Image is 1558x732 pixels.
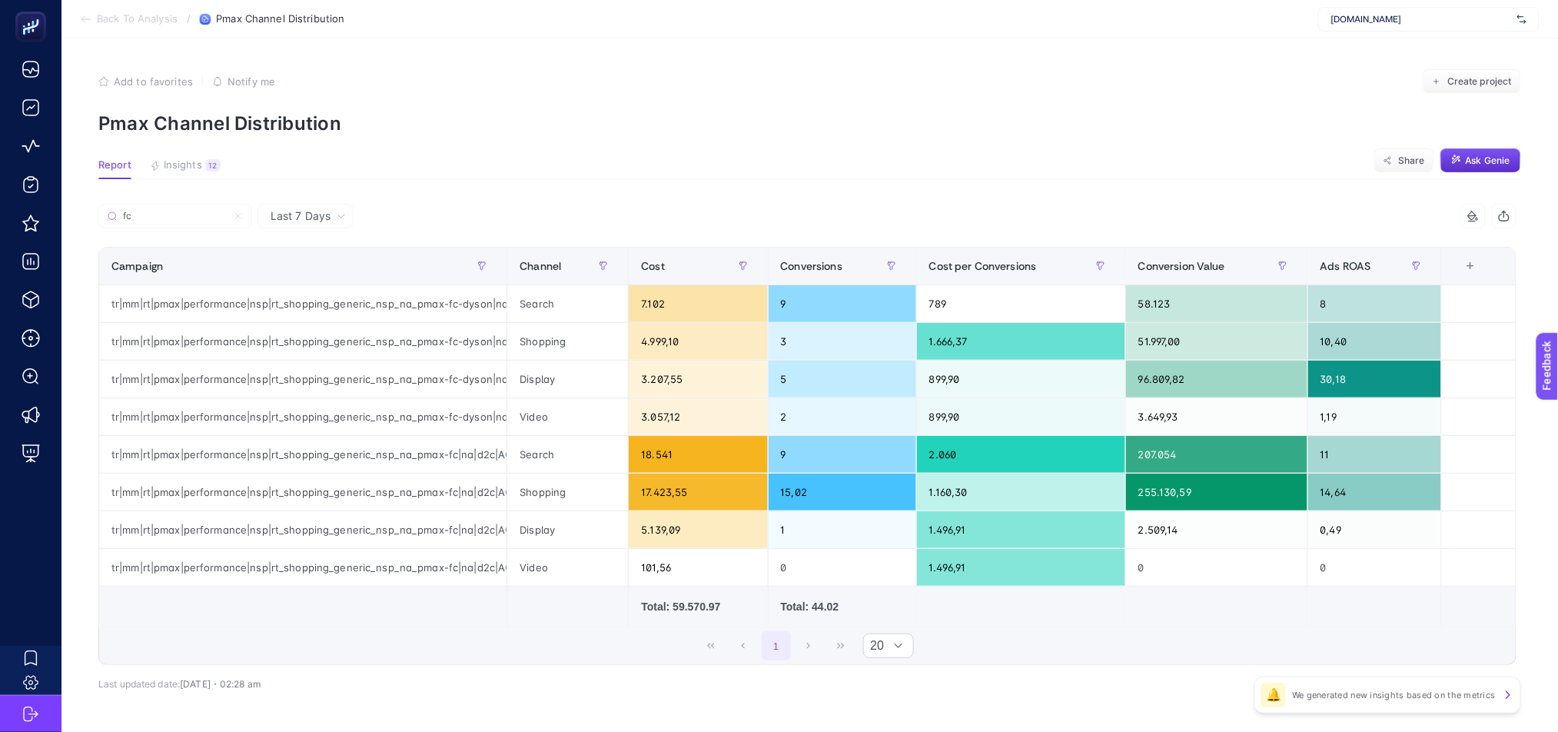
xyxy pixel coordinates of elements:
div: 207.054 [1126,436,1307,473]
div: 255.130,59 [1126,474,1307,511]
span: Cost [641,260,665,272]
div: Search [507,285,628,322]
div: 51.997,00 [1126,323,1307,360]
span: Notify me [228,75,275,88]
div: 2 [769,398,916,435]
div: 5.139,09 [629,511,767,548]
button: Notify me [212,75,275,88]
span: / [187,12,191,25]
div: 7 items selected [1454,260,1467,294]
div: 1.666,37 [917,323,1125,360]
div: 789 [917,285,1125,322]
div: 18.541 [629,436,767,473]
div: 3 [769,323,916,360]
div: 1 [769,511,916,548]
div: 7.102 [629,285,767,322]
div: 2.060 [917,436,1125,473]
div: 0 [1126,549,1307,586]
div: tr|mm|rt|pmax|performance|nsp|rt_shopping_generic_nsp_na_pmax-fc|na|d2c|AOP|OSB0002J35 [99,436,507,473]
div: 0,49 [1308,511,1441,548]
div: 14,64 [1308,474,1441,511]
span: Insights [164,159,202,171]
div: 1.496,91 [917,549,1125,586]
div: 0 [1308,549,1441,586]
span: Ads ROAS [1320,260,1371,272]
div: 9 [769,285,916,322]
button: Create project [1423,69,1521,94]
span: Last 7 Days [271,208,331,224]
span: Share [1398,155,1425,167]
span: Campaign [111,260,163,272]
div: 96.809,82 [1126,361,1307,398]
div: tr|mm|rt|pmax|performance|nsp|rt_shopping_generic_nsp_na_pmax-fc-dyson|na|d2c|AOP|OSB0002K13 [99,285,507,322]
div: + [1456,260,1485,272]
div: 1.496,91 [917,511,1125,548]
button: Ask Genie [1440,148,1521,173]
p: We generated new insights based on the metrics [1292,689,1496,701]
div: 2.509,14 [1126,511,1307,548]
div: 17.423,55 [629,474,767,511]
span: Create project [1447,75,1512,88]
div: tr|mm|rt|pmax|performance|nsp|rt_shopping_generic_nsp_na_pmax-fc-dyson|na|d2c|AOP|OSB0002K13 [99,398,507,435]
div: 3.207,55 [629,361,767,398]
span: Add to favorites [114,75,193,88]
div: tr|mm|rt|pmax|performance|nsp|rt_shopping_generic_nsp_na_pmax-fc-dyson|na|d2c|AOP|OSB0002K13 [99,361,507,398]
span: Back To Analysis [97,13,178,25]
span: Pmax Channel Distribution [216,13,344,25]
div: tr|mm|rt|pmax|performance|nsp|rt_shopping_generic_nsp_na_pmax-fc|na|d2c|AOP|OSB0002J35 [99,474,507,511]
p: Pmax Channel Distribution [98,112,1521,135]
div: 🔔 [1261,683,1286,707]
div: 5 [769,361,916,398]
input: Search [123,211,228,222]
div: Video [507,549,628,586]
span: Conversion Value [1138,260,1225,272]
div: 3.649,93 [1126,398,1307,435]
span: Rows per page [864,634,884,657]
div: Shopping [507,323,628,360]
div: 3.057,12 [629,398,767,435]
div: 10,40 [1308,323,1441,360]
span: Feedback [9,5,58,17]
div: 1,19 [1308,398,1441,435]
button: 1 [762,631,791,660]
div: Total: 59.570.97 [641,599,755,614]
button: Share [1374,148,1434,173]
div: Display [507,361,628,398]
div: Total: 44.02 [781,599,904,614]
div: tr|mm|rt|pmax|performance|nsp|rt_shopping_generic_nsp_na_pmax-fc|na|d2c|AOP|OSB0002J35 [99,511,507,548]
span: [DATE]・02:28 am [180,678,261,690]
div: Search [507,436,628,473]
div: tr|mm|rt|pmax|performance|nsp|rt_shopping_generic_nsp_na_pmax-fc|na|d2c|AOP|OSB0002J35 [99,549,507,586]
div: 8 [1308,285,1441,322]
div: 101,56 [629,549,767,586]
span: Ask Genie [1466,155,1510,167]
div: Shopping [507,474,628,511]
div: 15,02 [769,474,916,511]
div: 4.999,10 [629,323,767,360]
div: 899,90 [917,361,1125,398]
div: 9 [769,436,916,473]
div: 0 [769,549,916,586]
div: 58.123 [1126,285,1307,322]
div: tr|mm|rt|pmax|performance|nsp|rt_shopping_generic_nsp_na_pmax-fc-dyson|na|d2c|AOP|OSB0002K13 [99,323,507,360]
div: 12 [205,159,221,171]
span: Channel [520,260,561,272]
div: 11 [1308,436,1441,473]
button: Add to favorites [98,75,193,88]
span: Conversions [781,260,843,272]
span: Last updated date: [98,678,180,690]
div: 30,18 [1308,361,1441,398]
span: [DOMAIN_NAME] [1331,13,1511,25]
div: 899,90 [917,398,1125,435]
div: Video [507,398,628,435]
div: 1.160,30 [917,474,1125,511]
span: Cost per Conversions [929,260,1037,272]
img: svg%3e [1517,12,1526,27]
div: Last 7 Days [98,228,1516,690]
div: Display [507,511,628,548]
span: Report [98,159,131,171]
